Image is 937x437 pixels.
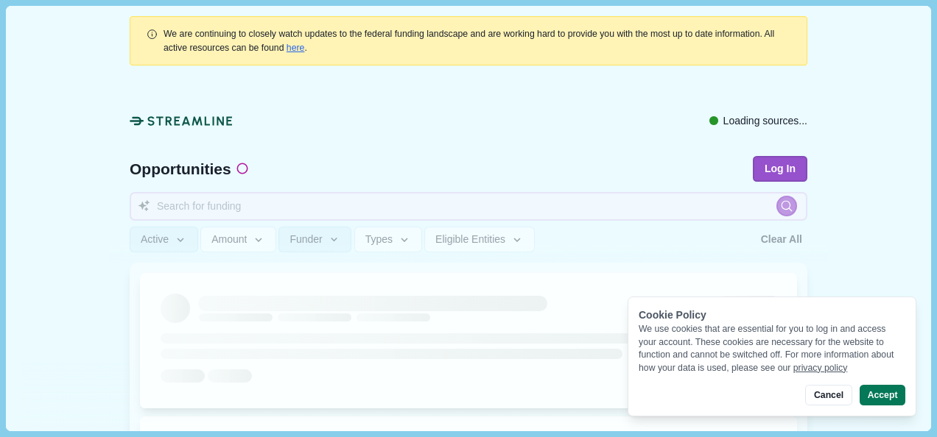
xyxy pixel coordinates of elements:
[141,233,169,246] span: Active
[200,227,276,252] button: Amount
[130,161,231,177] span: Opportunities
[289,233,322,246] span: Funder
[435,233,505,246] span: Eligible Entities
[753,156,807,182] button: Log In
[278,227,351,252] button: Funder
[805,385,852,405] button: Cancel
[639,323,905,374] div: We use cookies that are essential for you to log in and access your account. These cookies are ne...
[130,192,807,221] input: Search for funding
[354,227,422,252] button: Types
[211,233,247,246] span: Amount
[723,113,807,129] span: Loading sources...
[365,233,393,246] span: Types
[424,227,534,252] button: Eligible Entities
[860,385,905,405] button: Accept
[130,227,198,252] button: Active
[164,29,774,52] span: We are continuing to closely watch updates to the federal funding landscape and are working hard ...
[793,363,848,373] a: privacy policy
[164,27,791,54] div: .
[287,43,305,53] a: here
[756,227,807,252] button: Clear All
[639,309,706,321] span: Cookie Policy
